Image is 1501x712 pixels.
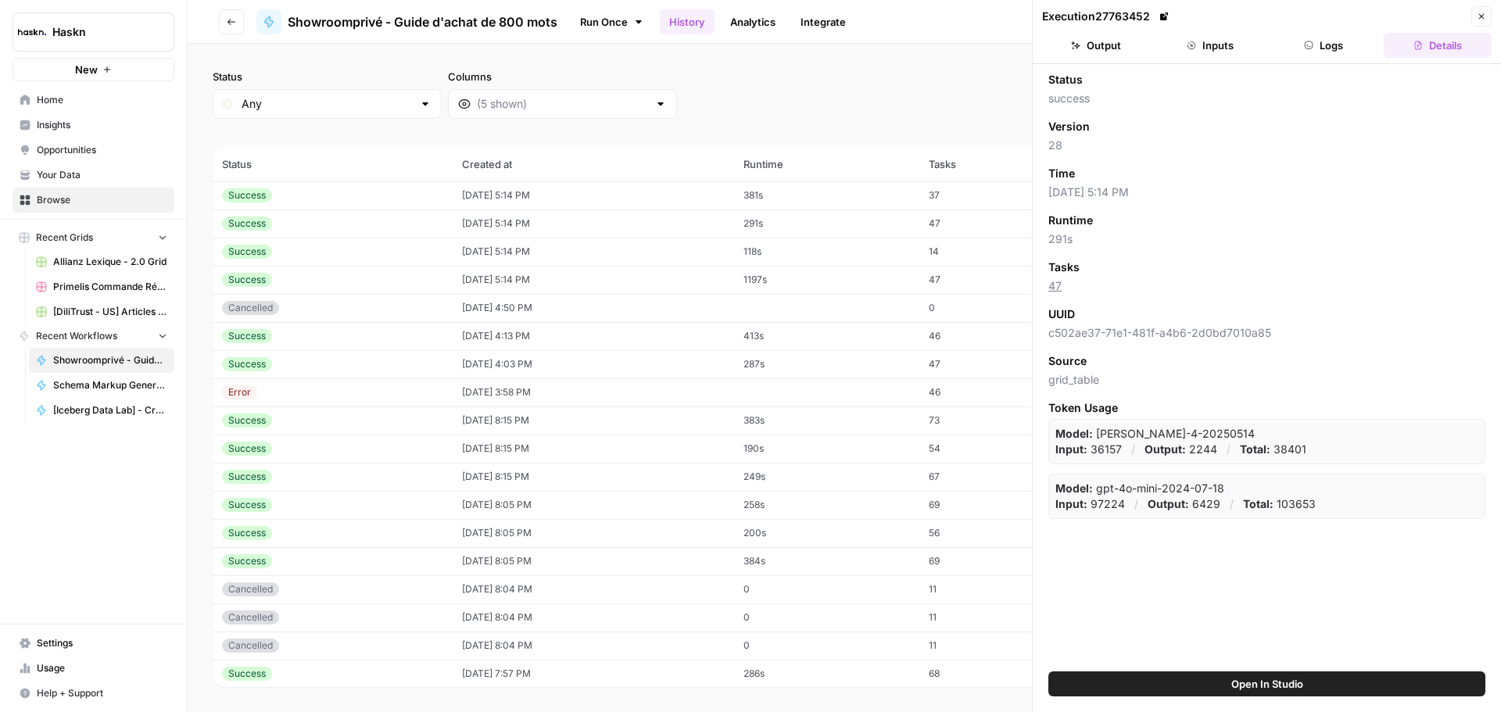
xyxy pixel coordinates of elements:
[453,147,735,181] th: Created at
[53,305,167,319] span: [DiliTrust - US] Articles de blog 700-1000 mots Grid
[1230,496,1234,512] p: /
[13,13,174,52] button: Workspace: Haskn
[36,231,93,245] span: Recent Grids
[222,301,279,315] div: Cancelled
[29,274,174,299] a: Primelis Commande Rédaction Netlinking (2).csv
[1048,400,1485,416] span: Token Usage
[791,9,855,34] a: Integrate
[919,181,1066,209] td: 37
[1227,442,1231,457] p: /
[734,603,919,631] td: 0
[453,435,735,463] td: [DATE] 8:15 PM
[919,294,1066,322] td: 0
[1055,426,1255,442] p: claude-sonnet-4-20250514
[52,24,147,40] span: Haskn
[453,631,735,660] td: [DATE] 8:04 PM
[13,58,174,81] button: New
[13,188,174,213] a: Browse
[222,582,279,596] div: Cancelled
[222,188,272,202] div: Success
[222,273,272,287] div: Success
[919,406,1066,435] td: 73
[1145,442,1217,457] p: 2244
[453,463,735,491] td: [DATE] 8:15 PM
[919,266,1066,294] td: 47
[1042,33,1150,58] button: Output
[213,119,1476,147] span: (24 records)
[1055,427,1093,440] strong: Model:
[29,249,174,274] a: Allianz Lexique - 2.0 Grid
[453,519,735,547] td: [DATE] 8:05 PM
[919,238,1066,266] td: 14
[1243,497,1274,510] strong: Total:
[448,69,677,84] label: Columns
[222,639,279,653] div: Cancelled
[453,350,735,378] td: [DATE] 4:03 PM
[222,610,279,624] div: Cancelled
[222,245,272,259] div: Success
[1048,372,1485,388] span: grid_table
[1243,496,1316,512] p: 103653
[734,266,919,294] td: 1197s
[919,147,1066,181] th: Tasks
[453,660,735,688] td: [DATE] 7:57 PM
[13,88,174,113] a: Home
[919,350,1066,378] td: 47
[1048,166,1075,181] span: Time
[1055,497,1087,510] strong: Input:
[734,147,919,181] th: Runtime
[919,603,1066,631] td: 11
[453,181,735,209] td: [DATE] 5:14 PM
[734,406,919,435] td: 383s
[222,329,272,343] div: Success
[1042,9,1172,24] div: Execution 27763452
[1048,91,1485,106] span: success
[453,491,735,519] td: [DATE] 8:05 PM
[453,406,735,435] td: [DATE] 8:15 PM
[37,686,167,700] span: Help + Support
[734,463,919,491] td: 249s
[1270,33,1378,58] button: Logs
[919,491,1066,519] td: 69
[570,9,654,35] a: Run Once
[13,138,174,163] a: Opportunities
[453,575,735,603] td: [DATE] 8:04 PM
[1048,138,1485,153] span: 28
[18,18,46,46] img: Haskn Logo
[213,147,453,181] th: Status
[734,631,919,660] td: 0
[919,660,1066,688] td: 68
[453,294,735,322] td: [DATE] 4:50 PM
[1148,497,1189,510] strong: Output:
[222,470,272,484] div: Success
[1048,72,1083,88] span: Status
[734,322,919,350] td: 413s
[222,385,257,399] div: Error
[721,9,785,34] a: Analytics
[919,631,1066,660] td: 11
[1048,119,1090,134] span: Version
[919,463,1066,491] td: 67
[222,554,272,568] div: Success
[734,575,919,603] td: 0
[13,324,174,348] button: Recent Workflows
[477,96,648,112] input: (5 shown)
[13,226,174,249] button: Recent Grids
[222,498,272,512] div: Success
[1048,259,1080,275] span: Tasks
[919,575,1066,603] td: 11
[53,403,167,417] span: [Iceberg Data Lab] - Création de contenu
[13,113,174,138] a: Insights
[453,266,735,294] td: [DATE] 5:14 PM
[453,547,735,575] td: [DATE] 8:05 PM
[919,322,1066,350] td: 46
[75,62,98,77] span: New
[1231,676,1303,692] span: Open In Studio
[222,667,272,681] div: Success
[660,9,715,34] a: History
[29,348,174,373] a: Showroomprivé - Guide d'achat de 800 mots
[242,96,413,112] input: Any
[1048,671,1485,696] button: Open In Studio
[1048,213,1093,228] span: Runtime
[919,519,1066,547] td: 56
